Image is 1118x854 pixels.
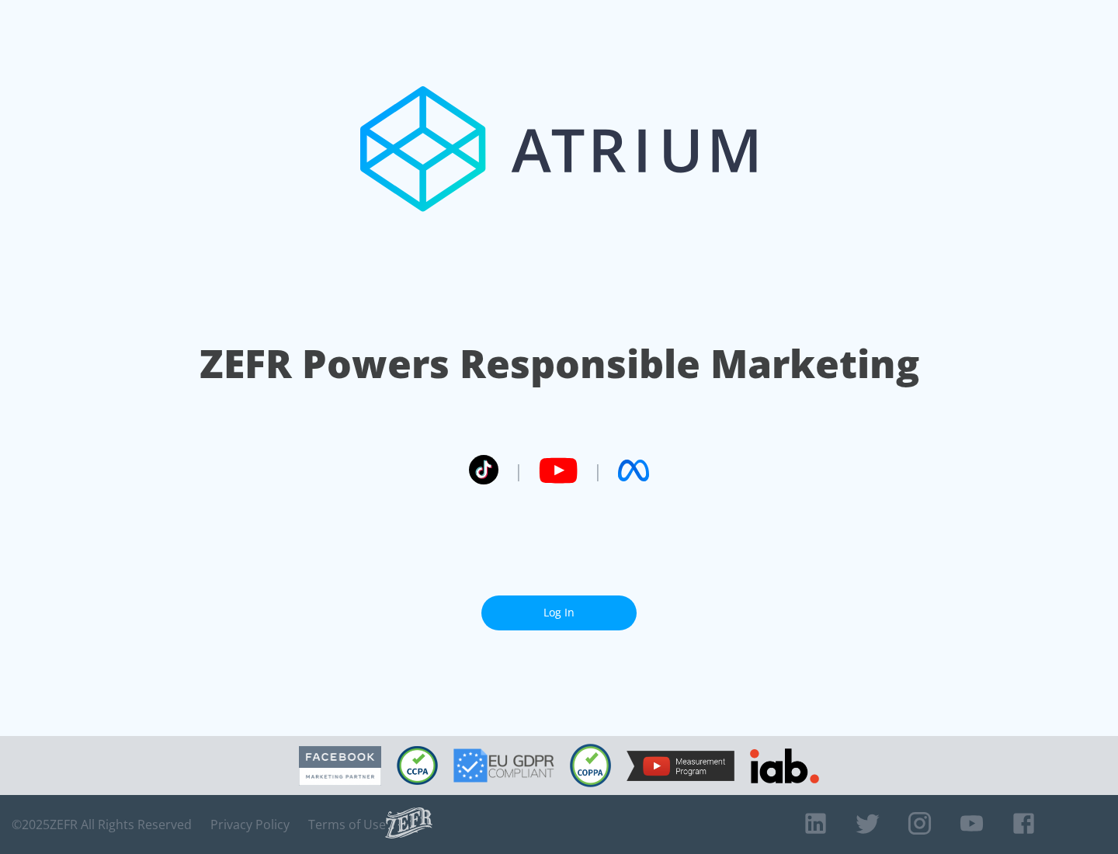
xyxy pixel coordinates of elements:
img: CCPA Compliant [397,746,438,785]
img: YouTube Measurement Program [627,751,734,781]
a: Terms of Use [308,817,386,832]
img: GDPR Compliant [453,748,554,783]
h1: ZEFR Powers Responsible Marketing [200,337,919,391]
a: Log In [481,595,637,630]
img: IAB [750,748,819,783]
span: © 2025 ZEFR All Rights Reserved [12,817,192,832]
span: | [593,459,602,482]
span: | [514,459,523,482]
img: Facebook Marketing Partner [299,746,381,786]
a: Privacy Policy [210,817,290,832]
img: COPPA Compliant [570,744,611,787]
